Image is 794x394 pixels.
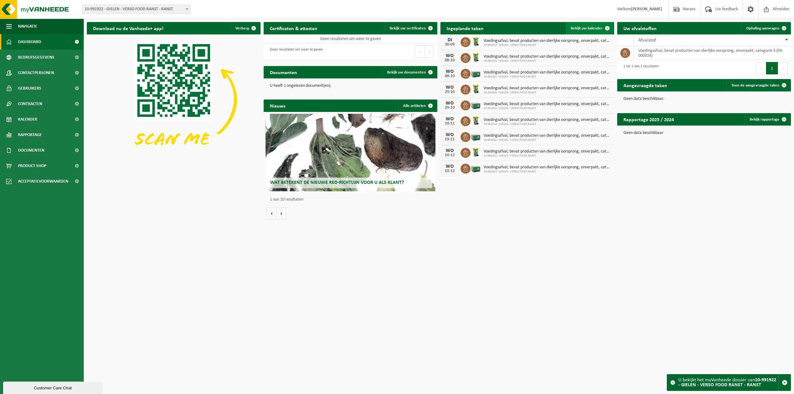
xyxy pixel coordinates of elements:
[415,45,425,58] button: Previous
[484,117,611,122] span: Voedingsafval, bevat producten van dierlijke oorsprong, onverpakt, categorie 3
[444,117,456,122] div: WO
[484,102,611,107] span: Voedingsafval, bevat producten van dierlijke oorsprong, onverpakt, categorie 3
[741,22,790,34] a: Ophaling aanvragen
[18,143,44,158] span: Documenten
[571,26,603,30] span: Bekijk uw kalender
[18,174,68,189] span: Acceptatievoorwaarden
[444,106,456,110] div: 29-10
[471,163,481,173] img: PB-LB-0680-HPE-GN-01
[270,197,434,202] p: 1 van 10 resultaten
[235,26,249,30] span: Verberg
[623,131,785,135] p: Geen data beschikbaar
[267,45,323,58] div: Geen resultaten om weer te geven
[484,154,611,158] span: 10-991922 - GIELEN - VERSO FOOD RANST
[471,68,481,78] img: PB-LB-0680-HPE-GN-01
[471,100,481,110] img: PB-LB-0680-HPE-GN-01
[267,207,277,219] button: Vorige
[444,42,456,47] div: 30-09
[444,164,456,169] div: WO
[617,113,680,125] h2: Rapportage 2025 / 2024
[3,380,104,394] iframe: chat widget
[471,36,481,47] img: WB-0140-HPE-GN-50
[731,83,779,87] span: Toon de aangevraagde taken
[471,115,481,126] img: WB-0140-HPE-GN-50
[484,70,611,75] span: Voedingsafval, bevat producten van dierlijke oorsprong, onverpakt, categorie 3
[18,158,46,174] span: Product Shop
[444,153,456,157] div: 10-12
[484,43,611,47] span: 10-991922 - GIELEN - VERSO FOOD RANST
[270,180,404,185] span: Wat betekent de nieuwe RED-richtlijn voor u als klant?
[726,79,790,91] a: Toon de aangevraagde taken
[18,65,54,81] span: Contactpersonen
[444,58,456,63] div: 08-10
[18,96,42,112] span: Contracten
[444,85,456,90] div: WO
[678,378,776,387] strong: 10-991922 - GIELEN - VERSO FOOD RANST - RANST
[444,137,456,142] div: 19-11
[484,138,611,142] span: 10-991922 - GIELEN - VERSO FOOD RANST
[766,62,778,74] button: 1
[638,38,656,43] span: Afvalstof
[444,74,456,78] div: 08-10
[444,101,456,106] div: WO
[631,7,662,11] strong: [PERSON_NAME]
[484,86,611,91] span: Voedingsafval, bevat producten van dierlijke oorsprong, onverpakt, categorie 3
[444,169,456,173] div: 10-12
[778,62,788,74] button: Next
[484,54,611,59] span: Voedingsafval, bevat producten van dierlijke oorsprong, onverpakt, categorie 3
[471,84,481,94] img: WB-0140-HPE-GN-50
[623,97,785,101] p: Geen data beschikbaar.
[745,113,790,126] a: Bekijk rapportage
[444,148,456,153] div: WO
[390,26,426,30] span: Bekijk uw certificaten
[444,38,456,42] div: DI
[87,22,170,34] h2: Download nu de Vanheede+ app!
[270,84,431,88] p: U heeft 1 ongelezen document(en).
[678,374,778,391] div: U bekijkt het myVanheede dossier van
[440,22,490,34] h2: Ingeplande taken
[484,75,611,79] span: 10-991922 - GIELEN - VERSO FOOD RANST
[484,165,611,170] span: Voedingsafval, bevat producten van dierlijke oorsprong, onverpakt, categorie 3
[484,38,611,43] span: Voedingsafval, bevat producten van dierlijke oorsprong, onverpakt, categorie 3
[620,61,659,75] div: 1 tot 1 van 1 resultaten
[484,107,611,110] span: 10-991922 - GIELEN - VERSO FOOD RANST
[18,19,37,34] span: Navigatie
[746,26,779,30] span: Ophaling aanvragen
[398,100,437,112] a: Alle artikelen
[444,132,456,137] div: WO
[265,114,436,191] a: Wat betekent de nieuwe RED-richtlijn voor u als klant?
[82,5,190,14] span: 10-991922 - GIELEN - VERSO FOOD RANST - RANST
[425,45,434,58] button: Next
[264,34,437,43] td: Geen resultaten om weer te geven
[471,131,481,142] img: PB-LB-0680-HPE-GN-01
[382,66,437,78] a: Bekijk uw documenten
[264,22,323,34] h2: Certificaten & attesten
[484,149,611,154] span: Voedingsafval, bevat producten van dierlijke oorsprong, onverpakt, categorie 3
[484,59,611,63] span: 10-991922 - GIELEN - VERSO FOOD RANST
[444,69,456,74] div: WO
[18,112,37,127] span: Kalender
[634,46,791,60] td: voedingsafval, bevat producten van dierlijke oorsprong, onverpakt, categorie 3 (04-000024)
[471,147,481,157] img: WB-0140-HPE-GN-50
[617,79,673,91] h2: Aangevraagde taken
[230,22,260,34] button: Verberg
[471,52,481,63] img: WB-0140-HPE-GN-50
[18,50,54,65] span: Bedrijfsgegevens
[444,122,456,126] div: 19-11
[444,90,456,94] div: 29-10
[18,34,41,50] span: Dashboard
[484,91,611,95] span: 10-991922 - GIELEN - VERSO FOOD RANST
[484,122,611,126] span: 10-991922 - GIELEN - VERSO FOOD RANST
[87,34,261,165] img: Download de VHEPlus App
[277,207,286,219] button: Volgende
[264,100,292,112] h2: Nieuws
[18,127,42,143] span: Rapportage
[444,53,456,58] div: WO
[264,66,303,78] h2: Documenten
[566,22,613,34] a: Bekijk uw kalender
[18,81,41,96] span: Gebruikers
[756,62,766,74] button: Previous
[387,70,426,74] span: Bekijk uw documenten
[385,22,437,34] a: Bekijk uw certificaten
